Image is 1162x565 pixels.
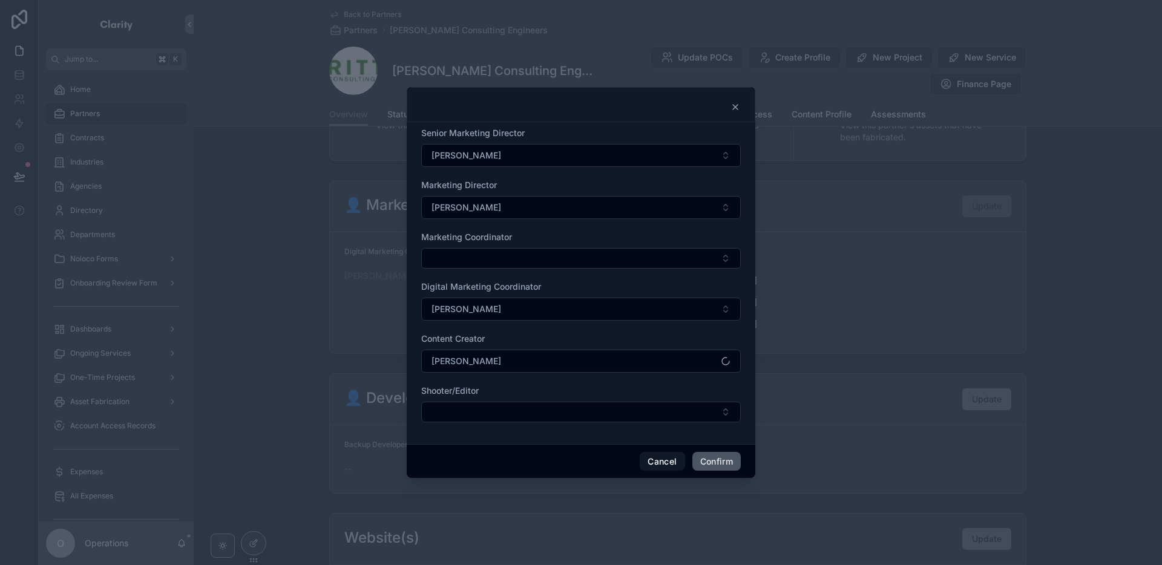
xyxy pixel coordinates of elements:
[640,452,684,471] button: Cancel
[692,452,741,471] button: Confirm
[432,201,501,214] span: [PERSON_NAME]
[421,196,741,219] button: Select Button
[421,144,741,167] button: Select Button
[432,149,501,162] span: [PERSON_NAME]
[421,402,741,422] button: Select Button
[421,180,497,190] span: Marketing Director
[421,350,741,373] button: Select Button
[432,355,501,367] span: [PERSON_NAME]
[421,385,479,396] span: Shooter/Editor
[421,232,512,242] span: Marketing Coordinator
[421,298,741,321] button: Select Button
[421,333,485,344] span: Content Creator
[421,248,741,269] button: Select Button
[432,303,501,315] span: [PERSON_NAME]
[421,281,541,292] span: Digital Marketing Coordinator
[421,128,525,138] span: Senior Marketing Director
